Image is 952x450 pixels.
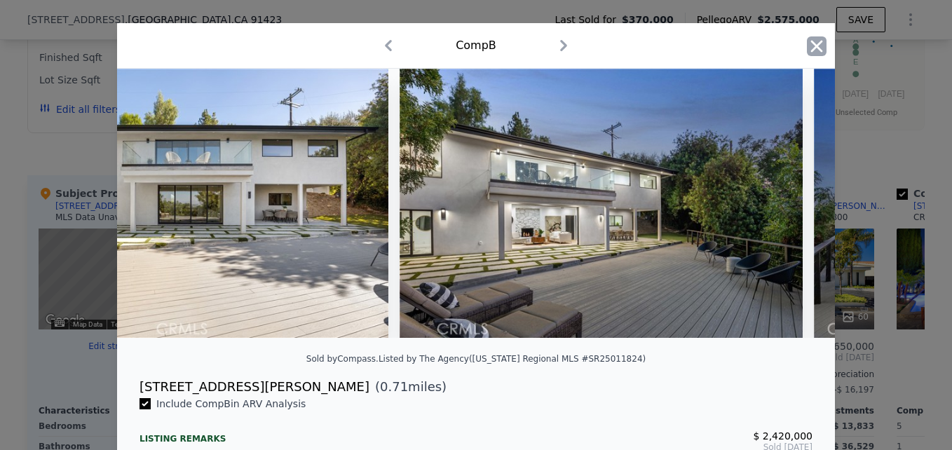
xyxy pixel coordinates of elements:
span: ( miles) [369,377,447,397]
div: Listed by The Agency ([US_STATE] Regional MLS #SR25011824) [379,354,646,364]
div: Listing remarks [140,422,465,444]
span: Include Comp B in ARV Analysis [151,398,311,409]
div: [STREET_ADDRESS][PERSON_NAME] [140,377,369,397]
div: Sold by Compass . [306,354,379,364]
span: $ 2,420,000 [753,430,812,442]
img: Property Img [400,69,803,338]
span: 0.71 [380,379,408,394]
div: Comp B [456,37,496,54]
